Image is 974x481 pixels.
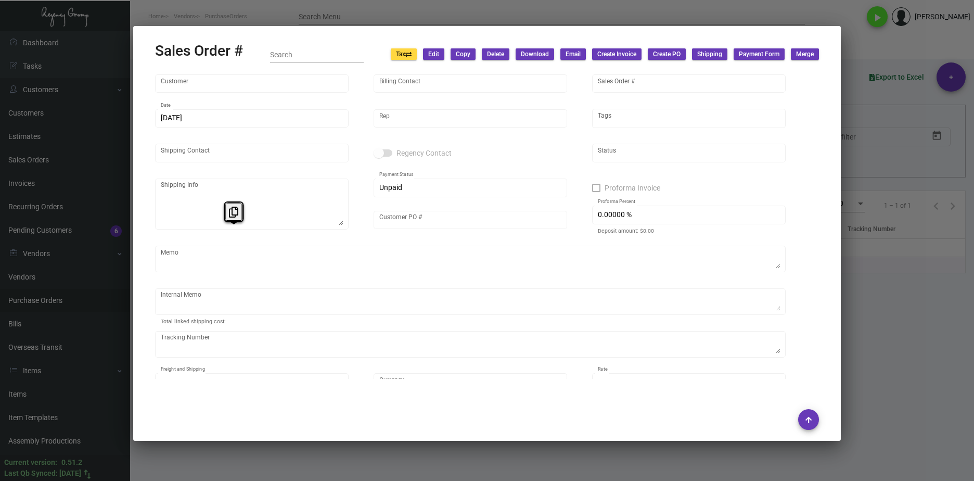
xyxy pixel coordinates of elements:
button: Delete [482,48,509,60]
span: Proforma Invoice [605,182,660,194]
button: Tax [391,48,417,60]
button: Merge [791,48,819,60]
button: Download [516,48,554,60]
button: Copy [451,48,476,60]
span: Edit [428,50,439,59]
button: Payment Form [734,48,785,60]
button: Shipping [692,48,727,60]
span: Regency Contact [396,147,452,159]
span: Download [521,50,549,59]
mat-hint: Deposit amount: $0.00 [598,228,654,234]
span: Create Invoice [597,50,636,59]
span: Tax [396,50,412,59]
button: Edit [423,48,444,60]
h2: Sales Order # [155,42,243,60]
button: Email [560,48,586,60]
button: Create PO [648,48,686,60]
span: Shipping [697,50,722,59]
button: Create Invoice [592,48,642,60]
span: Merge [796,50,814,59]
div: 0.51.2 [61,457,82,468]
span: Payment Form [739,50,779,59]
i: Copy [229,207,238,218]
div: Last Qb Synced: [DATE] [4,468,81,479]
span: Email [566,50,581,59]
span: Create PO [653,50,681,59]
div: Current version: [4,457,57,468]
span: Unpaid [379,183,402,192]
span: Copy [456,50,470,59]
span: Delete [487,50,504,59]
mat-hint: Total linked shipping cost: [161,319,226,325]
